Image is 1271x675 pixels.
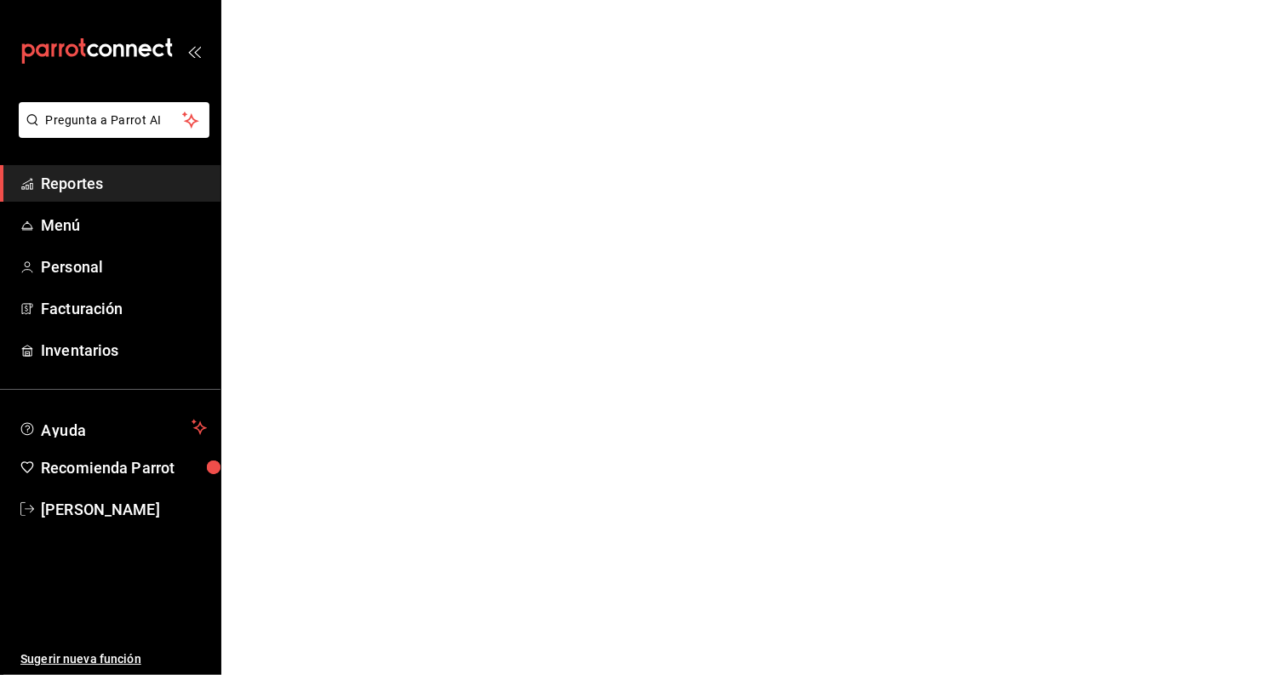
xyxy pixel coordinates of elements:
span: Menú [41,214,207,237]
button: Pregunta a Parrot AI [19,102,209,138]
span: Facturación [41,297,207,320]
span: Recomienda Parrot [41,456,207,479]
span: Sugerir nueva función [20,650,207,668]
span: Reportes [41,172,207,195]
a: Pregunta a Parrot AI [12,123,209,141]
span: [PERSON_NAME] [41,498,207,521]
span: Pregunta a Parrot AI [46,112,183,129]
button: open_drawer_menu [187,44,201,58]
span: Inventarios [41,339,207,362]
span: Ayuda [41,417,185,438]
span: Personal [41,255,207,278]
